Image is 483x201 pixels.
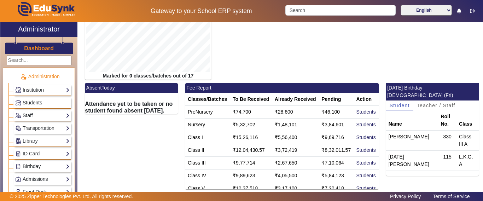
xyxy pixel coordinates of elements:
[272,156,319,169] td: ₹2,67,650
[285,5,395,16] input: Search
[0,22,77,37] a: Administrator
[125,7,278,15] h5: Gateway to your School ERP system
[356,122,376,127] a: Students
[185,105,230,118] td: PreNursery
[230,169,272,182] td: ₹9,89,623
[319,169,354,182] td: ₹5,84,123
[386,110,438,131] th: Name
[185,131,230,144] td: Class I
[230,105,272,118] td: ₹74,700
[272,118,319,131] td: ₹1,48,101
[319,131,354,144] td: ₹9,69,716
[230,144,272,156] td: ₹12,04,430.57
[85,100,178,114] h6: Attendance yet to be taken or no student found absent [DATE].
[185,144,230,156] td: Class II
[429,192,473,201] a: Terms of Service
[7,56,71,65] input: Search...
[438,130,456,150] td: 330
[185,169,230,182] td: Class IV
[386,130,438,150] td: [PERSON_NAME]
[185,118,230,131] td: Nursery
[272,93,319,106] th: Already Received
[417,103,455,108] span: Teacher / Staff
[386,192,424,201] a: Privacy Policy
[319,105,354,118] td: ₹46,100
[319,144,354,156] td: ₹8,32,011.57
[319,118,354,131] td: ₹3,84,601
[272,105,319,118] td: ₹28,600
[10,193,133,200] p: © 2025 Zipper Technologies Pvt. Ltd. All rights reserved.
[319,93,354,106] th: Pending
[185,83,379,93] mat-card-header: Fee Report
[386,150,438,171] td: [DATE][PERSON_NAME]
[356,109,376,115] a: Students
[230,131,272,144] td: ₹15,26,116
[438,110,456,131] th: Roll No.
[20,74,27,80] img: Administration.png
[356,185,376,191] a: Students
[356,160,376,166] a: Students
[230,156,272,169] td: ₹9,77,714
[272,169,319,182] td: ₹4,05,500
[15,99,70,107] a: Students
[230,93,272,106] th: To Be Received
[438,150,456,171] td: 115
[272,144,319,156] td: ₹3,72,419
[456,130,479,150] td: Class III A
[354,93,378,106] th: Action
[456,150,479,171] td: L.K.G. A
[272,182,319,195] td: ₹3,17,100
[185,93,230,106] th: Classes/Batches
[85,72,211,80] div: Marked for 0 classes/batches out of 17
[18,25,60,33] h2: Administrator
[230,182,272,195] td: ₹10,37,518
[356,173,376,178] a: Students
[23,100,42,105] span: Students
[16,100,21,105] img: Students.png
[319,156,354,169] td: ₹7,10,064
[185,156,230,169] td: Class III
[24,45,54,52] a: Dashboard
[272,131,319,144] td: ₹5,56,400
[319,182,354,195] td: ₹7,20,418
[356,134,376,140] a: Students
[390,103,410,108] span: Student
[386,83,479,100] mat-card-header: [DATE] Birthday [DEMOGRAPHIC_DATA] (Fri)
[85,83,178,93] mat-card-header: AbsentToday
[8,73,71,80] p: Administration
[456,110,479,131] th: Class
[356,147,376,153] a: Students
[185,182,230,195] td: Class V
[230,118,272,131] td: ₹5,32,702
